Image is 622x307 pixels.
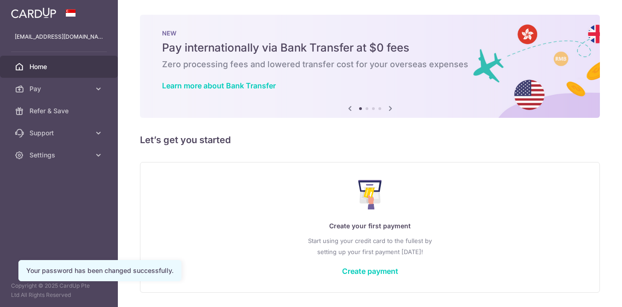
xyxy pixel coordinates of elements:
[162,41,578,55] h5: Pay internationally via Bank Transfer at $0 fees
[162,59,578,70] h6: Zero processing fees and lowered transfer cost for your overseas expenses
[29,84,90,93] span: Pay
[29,151,90,160] span: Settings
[162,29,578,37] p: NEW
[140,133,600,147] h5: Let’s get you started
[29,128,90,138] span: Support
[162,81,276,90] a: Learn more about Bank Transfer
[140,15,600,118] img: Bank transfer banner
[26,266,174,275] div: Your password has been changed successfully.
[159,220,581,232] p: Create your first payment
[11,7,56,18] img: CardUp
[29,62,90,71] span: Home
[358,180,382,209] img: Make Payment
[15,32,103,41] p: [EMAIL_ADDRESS][DOMAIN_NAME]
[159,235,581,257] p: Start using your credit card to the fullest by setting up your first payment [DATE]!
[342,266,398,276] a: Create payment
[29,106,90,116] span: Refer & Save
